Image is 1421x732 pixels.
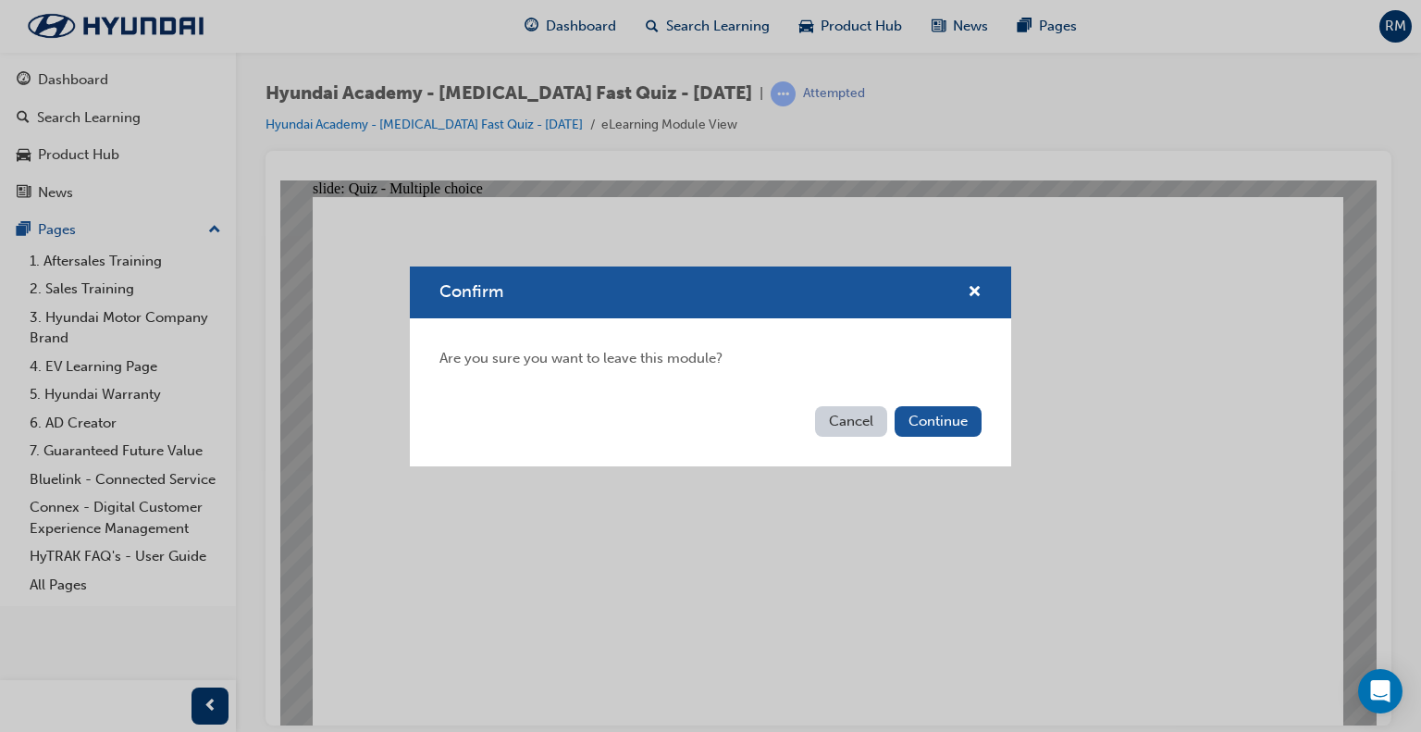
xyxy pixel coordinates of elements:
div: Are you sure you want to leave this module? [410,318,1011,399]
span: cross-icon [968,285,982,302]
button: Cancel [815,406,887,437]
button: Continue [895,406,982,437]
div: Open Intercom Messenger [1358,669,1402,713]
div: Confirm [410,267,1011,466]
span: Confirm [439,281,503,302]
button: cross-icon [968,281,982,304]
